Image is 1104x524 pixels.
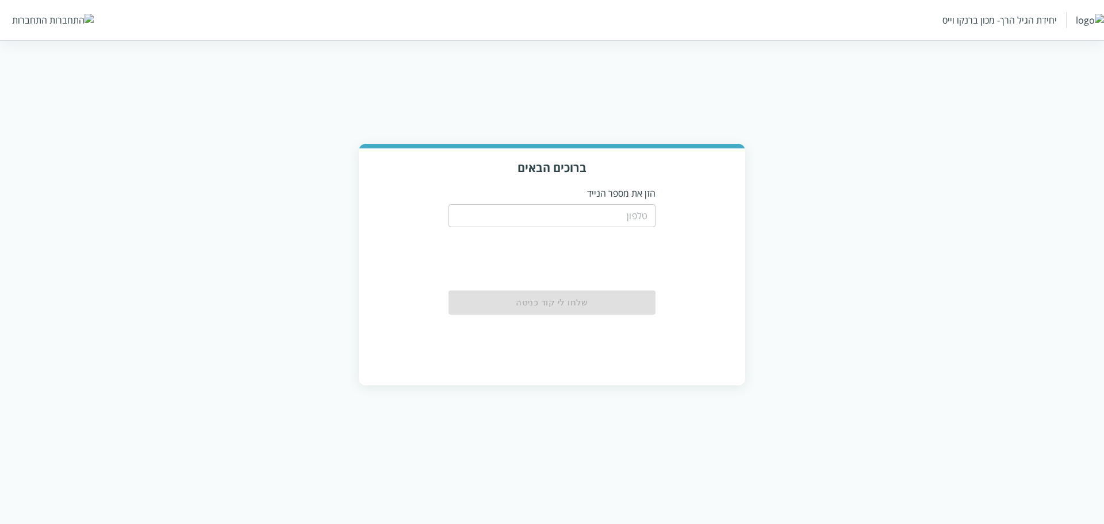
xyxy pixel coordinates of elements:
[12,14,47,26] div: התחברות
[1076,14,1104,26] img: logo
[448,204,655,227] input: טלפון
[370,160,734,175] h3: ברוכים הבאים
[448,187,655,200] p: הזן את מספר הנייד
[49,14,94,26] img: התחברות
[481,234,655,279] iframe: reCAPTCHA
[942,14,1057,26] div: יחידת הגיל הרך- מכון ברנקו וייס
